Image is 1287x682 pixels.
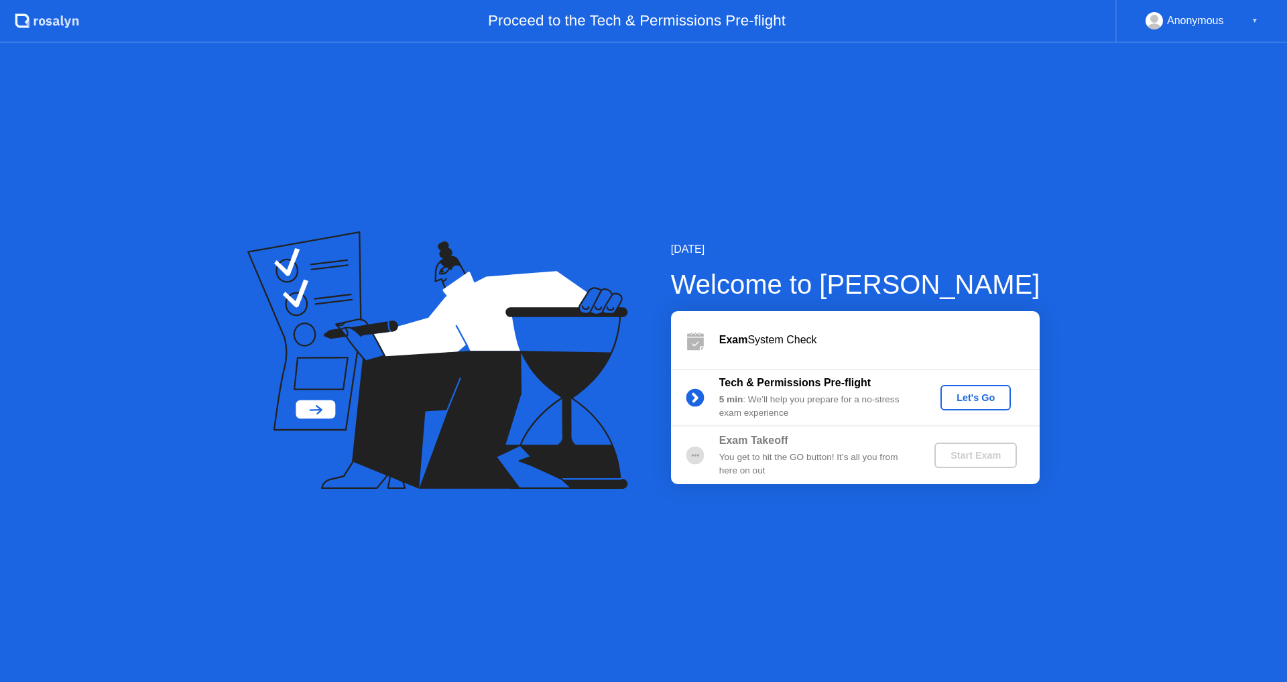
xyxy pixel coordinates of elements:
b: Exam Takeoff [719,435,788,446]
div: You get to hit the GO button! It’s all you from here on out [719,451,912,478]
div: Welcome to [PERSON_NAME] [671,264,1040,304]
div: Anonymous [1167,12,1224,30]
b: Tech & Permissions Pre-flight [719,377,871,388]
div: System Check [719,332,1040,348]
b: Exam [719,334,748,345]
button: Start Exam [934,443,1017,468]
button: Let's Go [940,385,1011,410]
div: : We’ll help you prepare for a no-stress exam experience [719,393,912,420]
div: [DATE] [671,241,1040,258]
div: Start Exam [940,450,1012,461]
div: ▼ [1251,12,1258,30]
b: 5 min [719,394,743,404]
div: Let's Go [946,392,1005,403]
